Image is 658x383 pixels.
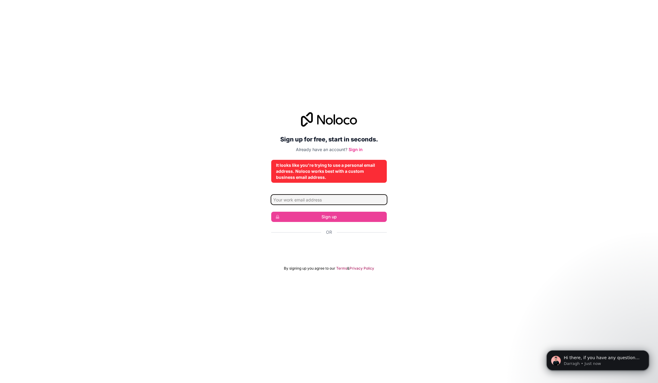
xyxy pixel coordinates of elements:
iframe: Botão Iniciar sessão com o Google [268,242,390,255]
span: Or [326,229,332,235]
a: Terms [336,266,347,271]
div: It looks like you're trying to use a personal email address. Noloco works best with a custom busi... [276,162,382,180]
h2: Sign up for free, start in seconds. [271,134,387,145]
span: Already have an account? [296,147,347,152]
span: By signing up you agree to our [284,266,335,271]
a: Sign in [349,147,362,152]
input: Email address [271,195,387,204]
button: Sign up [271,212,387,222]
iframe: Intercom notifications message [538,338,658,380]
span: & [347,266,349,271]
a: Privacy Policy [349,266,374,271]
